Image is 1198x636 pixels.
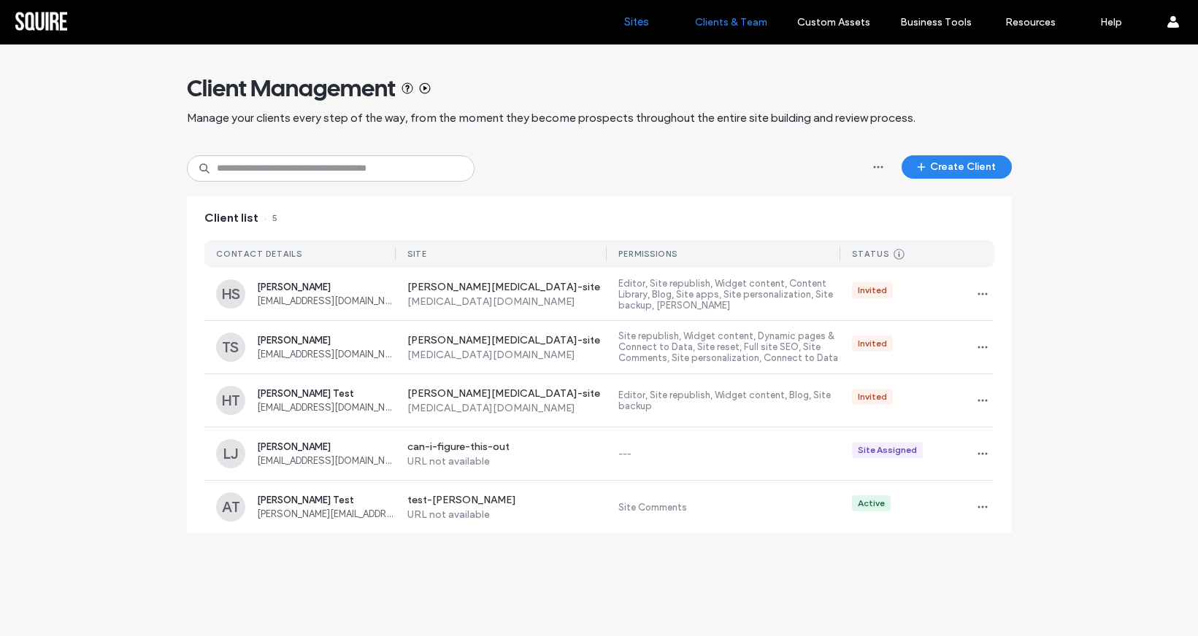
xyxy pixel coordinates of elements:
span: [PERSON_NAME] [257,335,396,346]
label: [MEDICAL_DATA][DOMAIN_NAME] [407,402,607,414]
label: [MEDICAL_DATA][DOMAIN_NAME] [407,349,607,361]
span: [PERSON_NAME] Test [257,495,396,505]
label: Editor, Site republish, Widget content, Content Library, Blog, Site apps, Site personalization, S... [618,278,840,311]
label: [PERSON_NAME][MEDICAL_DATA]-site [407,281,607,295]
label: test-[PERSON_NAME] [407,494,607,508]
div: Active [858,497,885,510]
button: Create Client [902,155,1012,179]
div: Invited [858,337,887,350]
label: [PERSON_NAME][MEDICAL_DATA]-site [407,334,607,349]
label: Clients & Team [695,16,767,28]
a: AT[PERSON_NAME] Test[PERSON_NAME][EMAIL_ADDRESS][DOMAIN_NAME]test-[PERSON_NAME]URL not availableS... [204,481,994,533]
label: URL not available [407,508,607,521]
span: [EMAIL_ADDRESS][DOMAIN_NAME] [257,349,396,360]
label: Custom Assets [797,16,870,28]
span: Client Management [187,74,396,103]
div: Site Assigned [858,443,917,457]
div: Invited [858,390,887,403]
label: Sites [624,15,649,28]
span: 5 [264,210,277,226]
span: [PERSON_NAME][EMAIL_ADDRESS][DOMAIN_NAME] [257,508,396,519]
label: Resources [1005,16,1056,28]
div: AT [216,492,245,521]
a: TS[PERSON_NAME][EMAIL_ADDRESS][DOMAIN_NAME][PERSON_NAME][MEDICAL_DATA]-site[MEDICAL_DATA][DOMAIN_... [204,321,994,374]
div: HT [216,386,245,415]
div: TS [216,333,245,362]
label: --- [618,449,840,459]
a: HT[PERSON_NAME] Test[EMAIL_ADDRESS][DOMAIN_NAME][PERSON_NAME][MEDICAL_DATA]-site[MEDICAL_DATA][DO... [204,374,994,427]
div: CONTACT DETAILS [216,249,302,259]
div: Invited [858,284,887,297]
label: [MEDICAL_DATA][DOMAIN_NAME] [407,295,607,308]
div: STATUS [852,249,889,259]
a: HS[PERSON_NAME][EMAIL_ADDRESS][DOMAIN_NAME][PERSON_NAME][MEDICAL_DATA]-site[MEDICAL_DATA][DOMAIN_... [204,268,994,321]
span: Manage your clients every step of the way, from the moment they become prospects throughout the e... [187,110,915,126]
div: PERMISSIONS [618,249,677,259]
span: [EMAIL_ADDRESS][DOMAIN_NAME] [257,402,396,413]
div: LJ [216,439,245,468]
label: Business Tools [900,16,972,28]
label: Editor, Site republish, Widget content, Blog, Site backup [618,389,840,411]
div: SITE [407,249,427,259]
span: [PERSON_NAME] [257,282,396,292]
label: URL not available [407,455,607,468]
span: Help [34,10,64,23]
label: Site republish, Widget content, Dynamic pages & Connect to Data, Site reset, Full site SEO, Site ... [618,330,840,364]
span: [PERSON_NAME] [257,441,396,452]
span: [PERSON_NAME] Test [257,388,396,399]
div: HS [216,279,245,309]
span: [EMAIL_ADDRESS][DOMAIN_NAME] [257,455,396,466]
label: Site Comments [618,502,840,513]
label: [PERSON_NAME][MEDICAL_DATA]-site [407,387,607,402]
label: Help [1100,16,1122,28]
span: [EMAIL_ADDRESS][DOMAIN_NAME] [257,295,396,306]
span: Client list [204,210,258,226]
label: can-i-figure-this-out [407,441,607,455]
a: LJ[PERSON_NAME][EMAIL_ADDRESS][DOMAIN_NAME]can-i-figure-this-outURL not available---Site Assigned [204,427,994,481]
